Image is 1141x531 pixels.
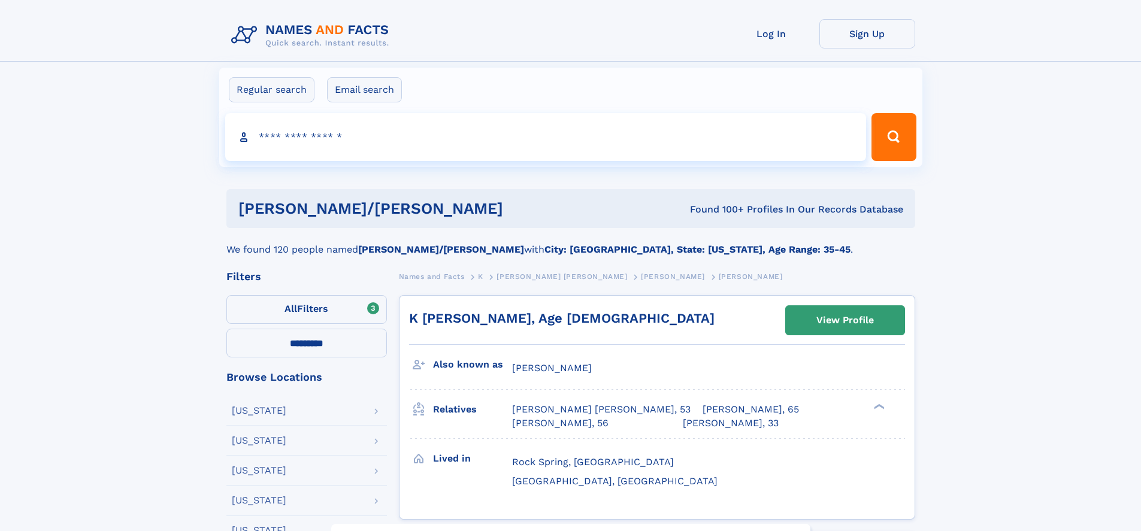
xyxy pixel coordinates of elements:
[703,403,799,416] a: [PERSON_NAME], 65
[512,456,674,468] span: Rock Spring, [GEOGRAPHIC_DATA]
[478,269,483,284] a: K
[433,448,512,469] h3: Lived in
[478,272,483,281] span: K
[819,19,915,48] a: Sign Up
[232,466,286,475] div: [US_STATE]
[238,201,597,216] h1: [PERSON_NAME]/[PERSON_NAME]
[641,269,705,284] a: [PERSON_NAME]
[226,271,387,282] div: Filters
[409,311,715,326] a: K [PERSON_NAME], Age [DEMOGRAPHIC_DATA]
[327,77,402,102] label: Email search
[497,269,627,284] a: [PERSON_NAME] [PERSON_NAME]
[433,354,512,375] h3: Also known as
[512,362,592,374] span: [PERSON_NAME]
[719,272,783,281] span: [PERSON_NAME]
[225,113,867,161] input: search input
[232,406,286,415] div: [US_STATE]
[512,475,718,487] span: [GEOGRAPHIC_DATA], [GEOGRAPHIC_DATA]
[497,272,627,281] span: [PERSON_NAME] [PERSON_NAME]
[226,19,399,51] img: Logo Names and Facts
[512,403,691,416] a: [PERSON_NAME] [PERSON_NAME], 53
[229,77,314,102] label: Regular search
[786,306,904,335] a: View Profile
[358,244,524,255] b: [PERSON_NAME]/[PERSON_NAME]
[597,203,903,216] div: Found 100+ Profiles In Our Records Database
[512,417,609,430] a: [PERSON_NAME], 56
[544,244,851,255] b: City: [GEOGRAPHIC_DATA], State: [US_STATE], Age Range: 35-45
[871,403,885,411] div: ❯
[871,113,916,161] button: Search Button
[399,269,465,284] a: Names and Facts
[724,19,819,48] a: Log In
[285,303,297,314] span: All
[232,496,286,505] div: [US_STATE]
[226,295,387,324] label: Filters
[226,228,915,257] div: We found 120 people named with .
[683,417,779,430] a: [PERSON_NAME], 33
[232,436,286,445] div: [US_STATE]
[641,272,705,281] span: [PERSON_NAME]
[433,399,512,420] h3: Relatives
[816,307,874,334] div: View Profile
[226,372,387,383] div: Browse Locations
